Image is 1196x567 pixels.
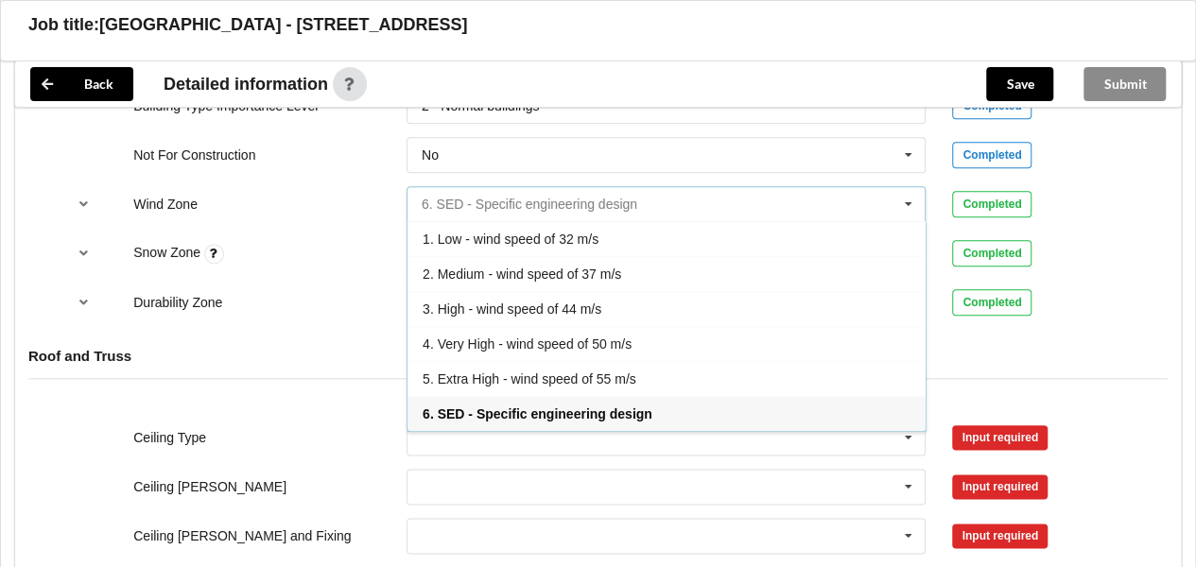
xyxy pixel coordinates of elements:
[952,240,1031,266] div: Completed
[28,14,99,36] h3: Job title:
[133,479,286,494] label: Ceiling [PERSON_NAME]
[133,245,204,260] label: Snow Zone
[423,406,652,421] span: 6. SED - Specific engineering design
[422,148,439,162] div: No
[65,187,102,221] button: reference-toggle
[99,14,467,36] h3: [GEOGRAPHIC_DATA] - [STREET_ADDRESS]
[133,295,222,310] label: Durability Zone
[952,524,1048,548] div: Input required
[133,197,198,212] label: Wind Zone
[30,67,133,101] button: Back
[65,285,102,319] button: reference-toggle
[423,301,601,317] span: 3. High - wind speed of 44 m/s
[952,474,1048,499] div: Input required
[133,98,318,113] label: Building Type Importance Level
[422,99,540,112] div: 2 - Normal buildings
[423,371,636,387] span: 5. Extra High - wind speed of 55 m/s
[952,142,1031,168] div: Completed
[423,336,632,352] span: 4. Very High - wind speed of 50 m/s
[952,425,1048,450] div: Input required
[133,528,351,543] label: Ceiling [PERSON_NAME] and Fixing
[28,347,1168,365] h4: Roof and Truss
[133,147,255,163] label: Not For Construction
[986,67,1053,101] button: Save
[952,289,1031,316] div: Completed
[952,191,1031,217] div: Completed
[164,76,328,93] span: Detailed information
[133,430,206,445] label: Ceiling Type
[423,232,598,247] span: 1. Low - wind speed of 32 m/s
[423,266,621,282] span: 2. Medium - wind speed of 37 m/s
[65,236,102,270] button: reference-toggle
